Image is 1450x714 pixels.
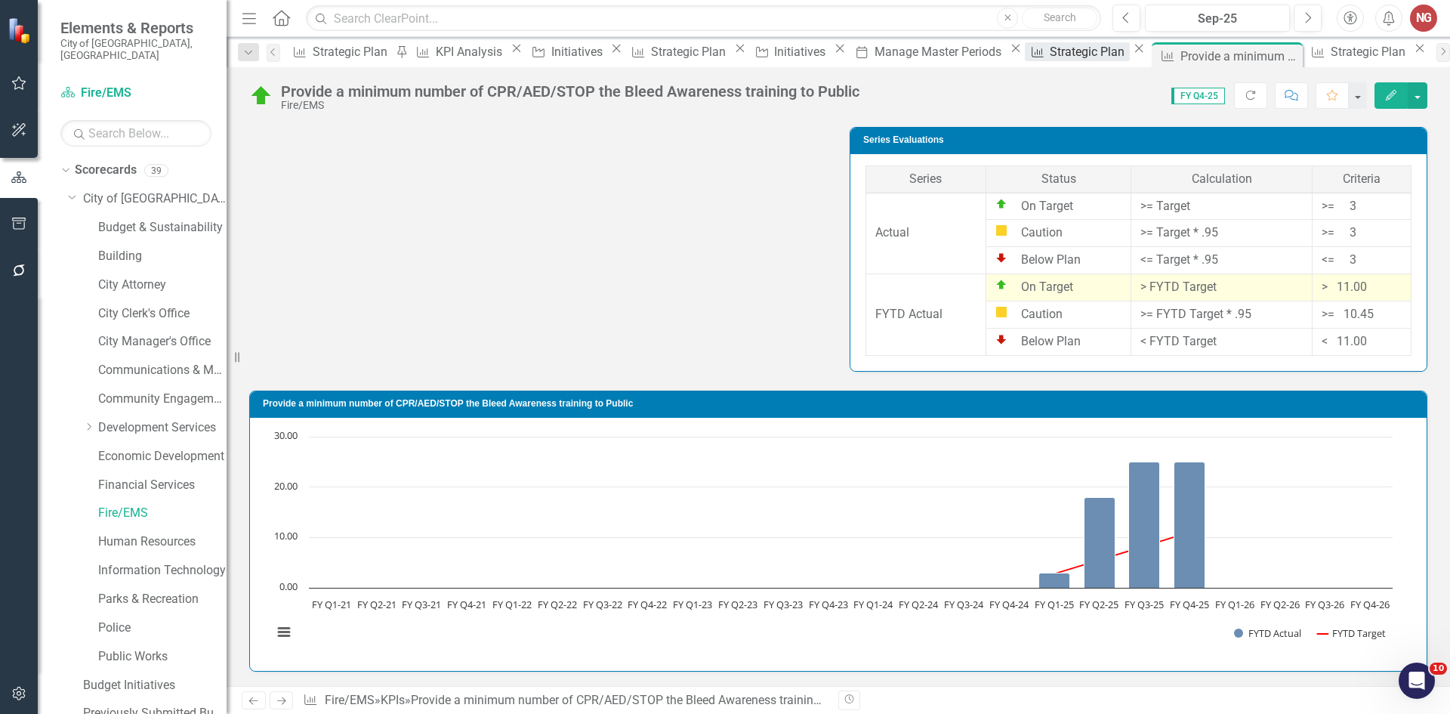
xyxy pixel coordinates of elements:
a: City Attorney [98,277,227,294]
text: FY Q2-25 [1079,598,1118,611]
text: FY Q4-26 [1350,598,1390,611]
input: Search ClearPoint... [306,5,1101,32]
button: Show FYTD Actual [1234,626,1301,640]
a: Communications & Marketing [98,362,227,379]
text: FY Q3-25 [1125,598,1164,611]
div: Fire/EMS [281,100,859,111]
img: Below Plan [995,252,1007,264]
a: Manage Master Periods [850,42,1006,61]
td: >= 10.45 [1312,301,1411,328]
a: Economic Development [98,448,227,465]
td: >= 3 [1312,193,1411,220]
td: Actual [866,193,986,274]
path: FY Q3-25, 25. FYTD Actual. [1129,462,1160,588]
a: Strategic Plan [1306,42,1410,61]
div: Strategic Plan [651,42,730,61]
a: Community Engagement & Emergency Preparedness [98,391,227,408]
td: >= FYTD Target * .95 [1131,301,1313,328]
text: FY Q3-21 [402,598,441,611]
text: FY Q1-24 [853,598,893,611]
button: View chart menu, Chart [273,622,295,643]
a: Police [98,620,227,637]
td: <= 3 [1312,247,1411,274]
div: Strategic Plan [1331,42,1410,61]
div: Caution [995,224,1121,242]
button: Show FYTD Target [1317,626,1387,640]
text: FY Q2-23 [718,598,757,611]
div: 39 [144,164,168,177]
iframe: Intercom live chat [1399,663,1435,699]
a: Budget & Sustainability [98,219,227,236]
svg: Interactive chart [265,429,1400,656]
a: City Manager's Office [98,333,227,351]
img: ClearPoint Strategy [8,17,34,44]
text: FY Q4-24 [989,598,1029,611]
h3: Series Evaluations [863,135,1419,145]
div: Below Plan [995,252,1121,269]
text: FY Q3-23 [764,598,803,611]
th: Status [986,165,1131,193]
td: FYTD Actual [866,274,986,356]
a: Fire/EMS [60,85,211,102]
a: Strategic Plan [288,42,392,61]
a: Fire/EMS [325,693,375,707]
span: Elements & Reports [60,19,211,37]
button: Search [1022,8,1097,29]
td: <= Target * .95 [1131,247,1313,274]
text: FY Q4-21 [447,598,486,611]
text: FY Q4-22 [628,598,667,611]
div: KPI Analysis [436,42,507,61]
div: On Target [995,279,1121,296]
div: Provide a minimum number of CPR/AED/STOP the Bleed Awareness training to Public [411,693,870,707]
a: Strategic Plan [626,42,730,61]
img: On Target [995,279,1007,291]
a: Financial Services [98,477,227,494]
div: Provide a minimum number of CPR/AED/STOP the Bleed Awareness training to Public [1180,47,1299,66]
text: 30.00 [274,428,298,442]
div: Caution [995,306,1121,323]
div: Strategic Plan [1050,42,1129,61]
div: Manage Master Periods [875,42,1006,61]
a: KPIs [381,693,405,707]
button: NG [1410,5,1437,32]
text: FY Q2-26 [1260,598,1300,611]
path: FY Q4-25, 25. FYTD Actual. [1174,462,1205,588]
th: Criteria [1312,165,1411,193]
input: Search Below... [60,120,211,147]
text: FY Q1-23 [673,598,712,611]
a: Public Works [98,648,227,666]
td: > 11.00 [1312,274,1411,301]
a: Information Technology [98,562,227,580]
td: < 11.00 [1312,328,1411,355]
text: FY Q4-23 [809,598,848,611]
text: FY Q3-24 [944,598,984,611]
text: 0.00 [279,580,298,593]
path: FY Q2-25, 18. FYTD Actual. [1084,497,1115,588]
th: Series [866,165,986,193]
text: 20.00 [274,479,298,493]
text: FY Q4-25 [1170,598,1209,611]
a: Initiatives [749,42,830,61]
th: Calculation [1131,165,1313,193]
text: FY Q1-25 [1035,598,1074,611]
div: Provide a minimum number of CPR/AED/STOP the Bleed Awareness training to Public [281,83,859,100]
img: On Target [249,84,273,108]
div: Chart. Highcharts interactive chart. [265,429,1411,656]
text: 10.00 [274,529,298,542]
a: Human Resources [98,533,227,551]
a: Development Services [98,419,227,437]
img: Caution [995,306,1007,318]
td: >= Target * .95 [1131,220,1313,247]
a: City of [GEOGRAPHIC_DATA] [83,190,227,208]
a: Scorecards [75,162,137,179]
a: Fire/EMS [98,505,227,522]
text: FY Q3-26 [1305,598,1344,611]
h3: Provide a minimum number of CPR/AED/STOP the Bleed Awareness training to Public [263,399,1419,409]
div: Initiatives [774,42,830,61]
text: FY Q3-22 [583,598,622,611]
img: On Target [995,198,1007,210]
img: Caution [995,224,1007,236]
small: City of [GEOGRAPHIC_DATA], [GEOGRAPHIC_DATA] [60,37,211,62]
path: FY Q1-25, 3. FYTD Actual. [1039,573,1070,588]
